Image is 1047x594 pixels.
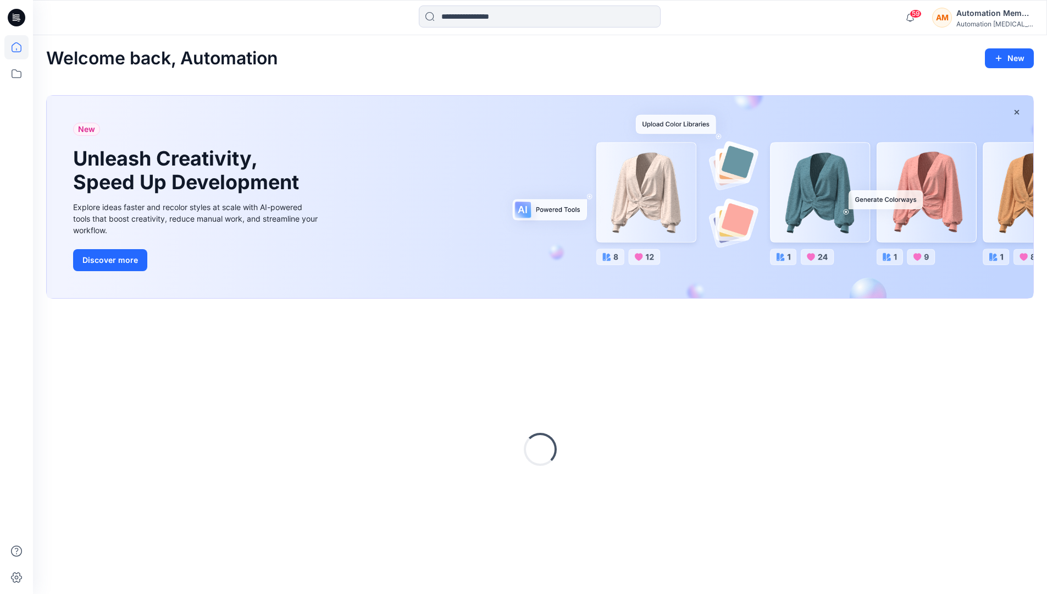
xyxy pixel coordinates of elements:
span: 59 [910,9,922,18]
button: New [985,48,1034,68]
a: Discover more [73,249,320,271]
div: Explore ideas faster and recolor styles at scale with AI-powered tools that boost creativity, red... [73,201,320,236]
h2: Welcome back, Automation [46,48,278,69]
div: Automation Member [956,7,1033,20]
span: New [78,123,95,136]
button: Discover more [73,249,147,271]
h1: Unleash Creativity, Speed Up Development [73,147,304,194]
div: AM [932,8,952,28]
div: Automation [MEDICAL_DATA]... [956,20,1033,28]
